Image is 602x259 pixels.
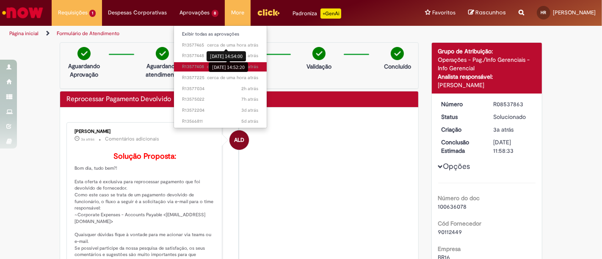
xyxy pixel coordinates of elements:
[438,55,536,72] div: Operações - Pag./Info Gerenciais - Info Gerencial
[77,47,91,60] img: check-circle-green.png
[293,8,341,19] div: Padroniza
[493,125,533,134] div: 21/07/2022 09:58:29
[207,51,246,61] div: [DATE] 14:54:00
[89,10,96,17] span: 1
[468,9,506,17] a: Rascunhos
[174,84,267,94] a: Aberto R13577034 :
[438,203,467,210] span: 100636078
[207,74,259,81] time: 29/09/2025 14:23:49
[174,25,268,128] ul: Aprovações
[209,62,248,72] div: [DATE] 14:52:20
[81,137,94,142] time: 21/07/2022 10:57:45
[182,85,259,92] span: R13577034
[553,9,596,16] span: [PERSON_NAME]
[229,130,249,150] div: Andressa Luiza Da Silva
[242,118,259,124] time: 25/09/2025 14:10:10
[493,100,533,108] div: R08537863
[438,194,480,202] b: Número do doc
[242,107,259,113] span: 3d atrás
[475,8,506,17] span: Rascunhos
[438,245,461,253] b: Empresa
[242,96,259,102] time: 29/09/2025 08:45:20
[438,228,462,236] span: 90112449
[320,8,341,19] p: +GenAi
[435,113,487,121] dt: Status
[438,47,536,55] div: Grupo de Atribuição:
[438,81,536,89] div: [PERSON_NAME]
[493,126,514,133] span: 3a atrás
[242,85,259,92] time: 29/09/2025 13:55:30
[1,4,44,21] img: ServiceNow
[391,47,404,60] img: check-circle-green.png
[156,47,169,60] img: check-circle-green.png
[212,10,219,17] span: 8
[6,26,395,41] ul: Trilhas de página
[182,118,259,125] span: R13566811
[174,51,267,61] a: Aberto R13577448 :
[493,113,533,121] div: Solucionado
[174,73,267,83] a: Aberto R13577225 :
[142,62,183,79] p: Aguardando atendimento
[493,126,514,133] time: 21/07/2022 09:58:29
[64,62,105,79] p: Aguardando Aprovação
[493,138,533,155] div: [DATE] 11:58:33
[174,62,267,72] a: Aberto R13577408 :
[66,96,171,103] h2: Reprocessar Pagamento Devolvido Histórico de tíquete
[207,63,259,70] span: cerca de uma hora atrás
[541,10,547,15] span: HR
[182,63,259,70] span: R13577408
[307,62,331,71] p: Validação
[182,52,259,59] span: R13577448
[182,96,259,103] span: R13575022
[435,100,487,108] dt: Número
[207,74,259,81] span: cerca de uma hora atrás
[207,42,259,48] span: cerca de uma hora atrás
[257,6,280,19] img: click_logo_yellow_360x200.png
[58,8,88,17] span: Requisições
[207,63,259,70] time: 29/09/2025 14:46:43
[438,72,536,81] div: Analista responsável:
[57,30,119,37] a: Formulário de Atendimento
[180,8,210,17] span: Aprovações
[312,47,326,60] img: check-circle-green.png
[242,118,259,124] span: 5d atrás
[174,41,267,50] a: Aberto R13577465 :
[81,137,94,142] span: 3a atrás
[174,106,267,115] a: Aberto R13572204 :
[435,125,487,134] dt: Criação
[182,107,259,114] span: R13572204
[174,30,267,39] a: Exibir todas as aprovações
[432,8,456,17] span: Favoritos
[234,130,244,150] span: ALD
[242,96,259,102] span: 7h atrás
[182,42,259,49] span: R13577465
[105,135,159,143] small: Comentários adicionais
[75,129,215,134] div: [PERSON_NAME]
[108,8,167,17] span: Despesas Corporativas
[9,30,39,37] a: Página inicial
[242,107,259,113] time: 26/09/2025 18:18:56
[174,95,267,104] a: Aberto R13575022 :
[174,117,267,126] a: Aberto R13566811 :
[231,8,244,17] span: More
[435,138,487,155] dt: Conclusão Estimada
[438,220,482,227] b: Cód Fornecedor
[113,152,176,161] b: Solução Proposta:
[384,62,411,71] p: Concluído
[182,74,259,81] span: R13577225
[242,85,259,92] span: 2h atrás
